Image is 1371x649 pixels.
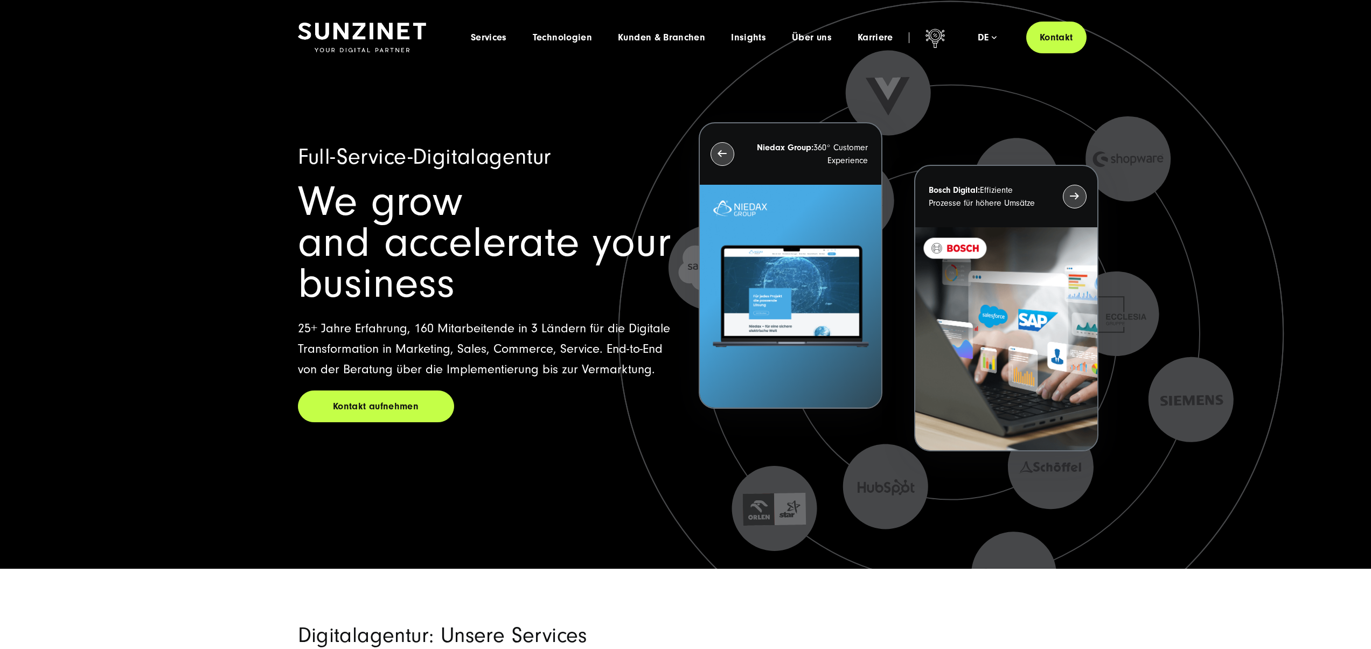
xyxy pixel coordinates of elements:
[929,184,1043,210] p: Effiziente Prozesse für höhere Umsätze
[298,623,810,648] h2: Digitalagentur: Unsere Services
[298,144,551,170] span: Full-Service-Digitalagentur
[1026,22,1087,53] a: Kontakt
[298,23,426,53] img: SUNZINET Full Service Digital Agentur
[858,32,893,43] a: Karriere
[914,165,1098,452] button: Bosch Digital:Effiziente Prozesse für höhere Umsätze BOSCH - Kundeprojekt - Digital Transformatio...
[978,32,997,43] div: de
[915,227,1097,451] img: BOSCH - Kundeprojekt - Digital Transformation Agentur SUNZINET
[618,32,705,43] a: Kunden & Branchen
[700,185,881,408] img: Letztes Projekt von Niedax. Ein Laptop auf dem die Niedax Website geöffnet ist, auf blauem Hinter...
[298,318,673,380] p: 25+ Jahre Erfahrung, 160 Mitarbeitende in 3 Ländern für die Digitale Transformation in Marketing,...
[533,32,592,43] a: Technologien
[929,185,980,195] strong: Bosch Digital:
[298,178,671,308] span: We grow and accelerate your business
[471,32,507,43] a: Services
[699,122,882,409] button: Niedax Group:360° Customer Experience Letztes Projekt von Niedax. Ein Laptop auf dem die Niedax W...
[757,143,813,152] strong: Niedax Group:
[731,32,766,43] a: Insights
[754,141,868,167] p: 360° Customer Experience
[792,32,832,43] a: Über uns
[298,390,454,422] a: Kontakt aufnehmen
